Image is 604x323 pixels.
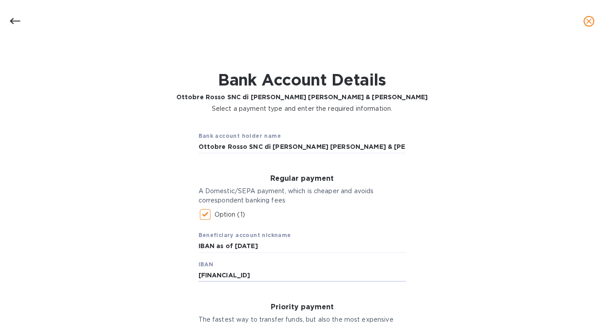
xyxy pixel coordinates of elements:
[199,187,406,205] p: A Domestic/SEPA payment, which is cheaper and avoids correspondent banking fees
[176,70,428,89] h1: Bank Account Details
[199,261,214,268] b: IBAN
[199,132,281,139] b: Bank account holder name
[199,175,406,183] h3: Regular payment
[199,232,291,238] b: Beneficiary account nickname
[176,104,428,113] p: Select a payment type and enter the required information.
[176,93,428,101] b: Ottobre Rosso SNC di [PERSON_NAME] [PERSON_NAME] & [PERSON_NAME]
[199,269,406,282] input: IBAN
[578,11,600,32] button: close
[199,240,406,253] input: Beneficiary account nickname
[199,303,406,311] h3: Priority payment
[214,210,245,219] p: Option (1)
